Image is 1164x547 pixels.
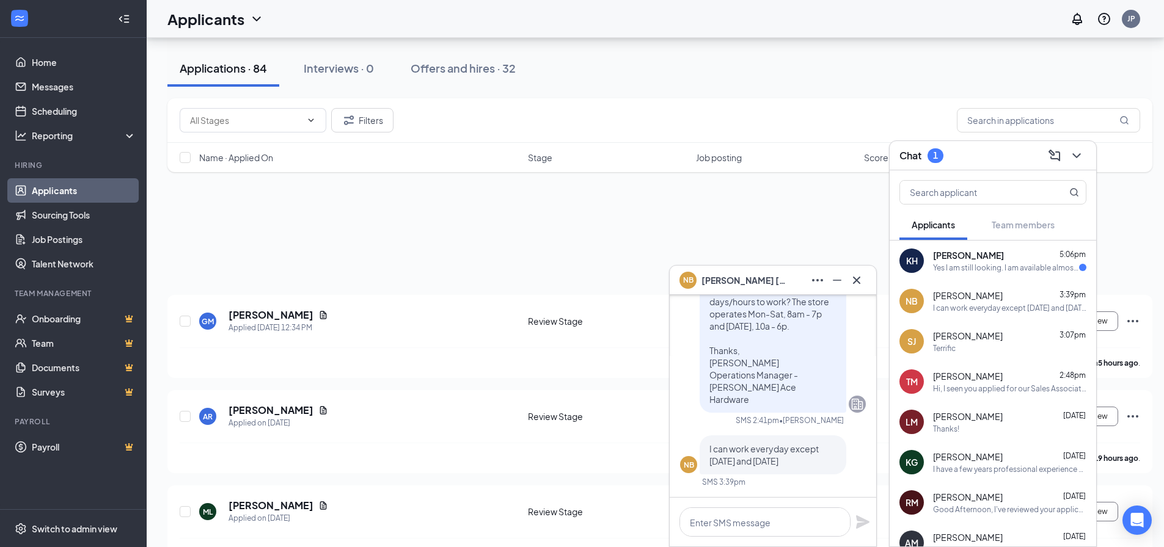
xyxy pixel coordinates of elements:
svg: Ellipses [810,273,825,288]
b: 5 hours ago [1098,358,1138,368]
div: SMS 3:39pm [702,477,745,487]
div: Switch to admin view [32,523,117,535]
svg: Minimize [830,273,844,288]
div: Payroll [15,416,134,427]
div: Open Intercom Messenger [1122,505,1152,535]
span: [DATE] [1063,451,1086,460]
div: Offers and hires · 32 [411,60,516,76]
span: Applicants [912,219,955,230]
div: KH [906,255,918,267]
a: Sourcing Tools [32,203,136,227]
div: 1 [933,150,938,161]
button: ComposeMessage [1045,146,1064,165]
div: Applied on [DATE] [229,512,328,524]
h5: [PERSON_NAME] [229,308,313,322]
div: Review Stage [528,315,689,327]
span: [PERSON_NAME] [933,531,1003,543]
span: [PERSON_NAME] [933,330,1003,342]
svg: MagnifyingGlass [1119,115,1129,125]
svg: ChevronDown [1069,148,1084,163]
a: SurveysCrown [32,380,136,404]
input: Search in applications [957,108,1140,132]
a: Talent Network [32,252,136,276]
div: Interviews · 0 [304,60,374,76]
svg: Ellipses [1126,504,1140,519]
span: • [PERSON_NAME] [779,415,844,426]
div: Applied on [DATE] [229,417,328,429]
span: [DATE] [1063,532,1086,541]
a: Messages [32,74,136,99]
span: Team members [992,219,1055,230]
a: TeamCrown [32,331,136,355]
span: [PERSON_NAME] [933,451,1003,463]
div: SMS 2:41pm [736,415,779,426]
div: I can work everyday except [DATE] and [DATE] [933,303,1086,313]
div: Hi, I seen you applied for our Sales Associate position. Are you still looking for work and if so... [933,383,1086,394]
div: LM [906,416,918,428]
span: [PERSON_NAME] [933,410,1003,422]
b: 19 hours ago [1094,454,1138,463]
div: TM [906,375,918,388]
svg: Document [318,501,328,510]
svg: Ellipses [1126,314,1140,328]
svg: Company [850,397,865,411]
div: Thanks! [933,424,959,434]
svg: Notifications [1070,12,1085,26]
div: ML [203,507,213,517]
div: SJ [907,335,916,347]
svg: ChevronDown [249,12,264,26]
svg: ChevronDown [306,115,316,125]
span: I can work everyday except [DATE] and [DATE] [709,443,819,466]
div: JP [1127,13,1135,24]
svg: MagnifyingGlass [1069,187,1079,197]
svg: Ellipses [1126,409,1140,424]
svg: Collapse [118,13,130,25]
div: Review Stage [528,410,689,422]
button: ChevronDown [1067,146,1086,165]
h5: [PERSON_NAME] [229,499,313,512]
span: [DATE] [1063,491,1086,501]
svg: QuestionInfo [1097,12,1111,26]
h1: Applicants [167,9,244,29]
button: Ellipses [808,270,827,290]
div: Reporting [32,129,137,142]
div: Team Management [15,288,134,299]
svg: Cross [849,273,864,288]
div: Terrific [933,343,956,353]
span: [DATE] [1063,411,1086,420]
a: Job Postings [32,227,136,252]
a: Home [32,50,136,74]
h3: Chat [899,149,921,162]
span: Score [864,151,888,164]
span: [PERSON_NAME] [933,289,1003,302]
span: 5:06pm [1060,250,1086,259]
span: [PERSON_NAME] [933,370,1003,382]
span: [PERSON_NAME] [933,249,1004,261]
div: Yes I am still looking. I am available almost any time. I would love to come in and talk to you. [933,263,1079,273]
h5: [PERSON_NAME] [229,404,313,417]
span: [PERSON_NAME] [PERSON_NAME] [701,273,787,287]
button: Cross [847,270,866,290]
span: Name · Applied On [199,151,273,164]
div: AR [203,411,213,422]
a: Scheduling [32,99,136,123]
div: RM [906,496,918,509]
div: NB [684,460,694,470]
div: Good Afternoon, I've reviewed your application and was wondering if you had Garden Experience? [P... [933,504,1086,515]
input: All Stages [190,114,301,127]
svg: Document [318,405,328,415]
div: GM [202,316,214,327]
svg: Document [318,310,328,320]
a: PayrollCrown [32,435,136,459]
span: Job posting [696,151,742,164]
a: OnboardingCrown [32,306,136,331]
div: Review Stage [528,505,689,518]
div: Hiring [15,160,134,170]
span: Stage [528,151,552,164]
svg: ComposeMessage [1047,148,1062,163]
span: [PERSON_NAME] [933,491,1003,503]
div: NB [906,295,918,307]
svg: Filter [342,113,356,128]
a: Applicants [32,178,136,203]
span: 2:48pm [1060,371,1086,380]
